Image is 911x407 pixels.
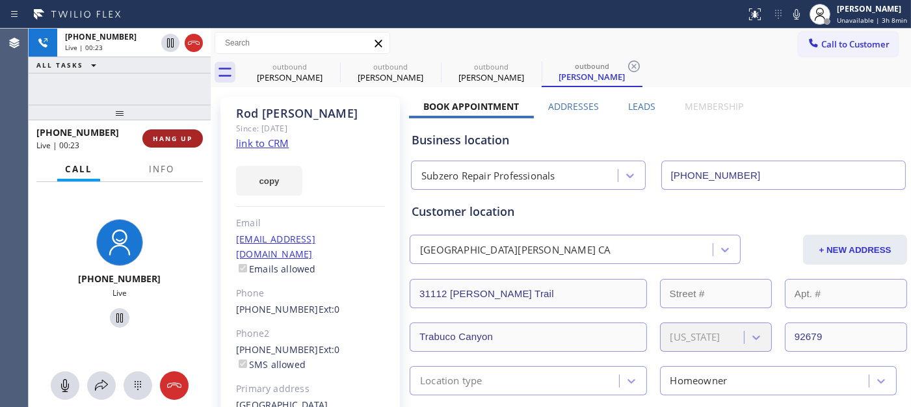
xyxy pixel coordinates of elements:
div: Rod [PERSON_NAME] [236,106,385,121]
span: Live | 00:23 [36,140,79,151]
label: Book Appointment [424,100,520,112]
button: Open dialpad [124,371,152,400]
span: Call to Customer [821,38,890,50]
div: [PERSON_NAME] [241,72,339,83]
button: Call to Customer [799,32,898,57]
div: outbound [543,61,641,71]
input: ZIP [785,322,907,352]
button: Mute [787,5,806,23]
input: Address [410,279,647,308]
span: HANG UP [153,134,192,143]
a: link to CRM [236,137,289,150]
button: Call [57,157,100,182]
label: Leads [629,100,656,112]
div: Phone2 [236,326,385,341]
div: outbound [442,62,540,72]
div: [PERSON_NAME] [442,72,540,83]
label: Addresses [549,100,600,112]
button: Hang up [160,371,189,400]
label: Emails allowed [236,263,316,275]
button: Hold Customer [110,308,129,328]
span: Ext: 0 [319,343,340,356]
input: City [410,322,647,352]
button: + NEW ADDRESS [803,235,907,265]
div: Email [236,216,385,231]
div: Petra Mofazelli [241,58,339,87]
input: Phone Number [661,161,906,190]
button: Info [141,157,182,182]
span: Ext: 0 [319,303,340,315]
span: ALL TASKS [36,60,83,70]
div: outbound [341,62,440,72]
div: Business location [412,131,905,149]
span: Live [112,287,127,298]
button: Hold Customer [161,34,179,52]
div: Primary address [236,382,385,397]
button: ALL TASKS [29,57,109,73]
span: Info [149,163,174,175]
span: [PHONE_NUMBER] [65,31,137,42]
a: [PHONE_NUMBER] [236,303,319,315]
input: Search [215,33,389,53]
div: Subzero Repair Professionals [421,168,555,183]
span: Live | 00:23 [65,43,103,52]
input: SMS allowed [239,360,247,368]
input: Emails allowed [239,264,247,272]
div: Homeowner [670,373,728,388]
div: [GEOGRAPHIC_DATA][PERSON_NAME] CA [420,243,611,257]
button: HANG UP [142,129,203,148]
button: Mute [51,371,79,400]
a: [PHONE_NUMBER] [236,343,319,356]
div: Since: [DATE] [236,121,385,136]
span: [PHONE_NUMBER] [79,272,161,285]
div: Location type [420,373,482,388]
a: [EMAIL_ADDRESS][DOMAIN_NAME] [236,233,315,260]
span: Unavailable | 3h 8min [837,16,907,25]
span: Call [65,163,92,175]
button: Open directory [87,371,116,400]
input: Apt. # [785,279,907,308]
div: Customer location [412,203,905,220]
div: Rod Vansickle [442,58,540,87]
div: outbound [241,62,339,72]
input: Street # [660,279,772,308]
button: Hang up [185,34,203,52]
div: Julie Ledford [341,58,440,87]
span: [PHONE_NUMBER] [36,126,119,138]
label: SMS allowed [236,358,306,371]
div: Rod Vansickle [543,58,641,86]
div: Phone [236,286,385,301]
div: [PERSON_NAME] [543,71,641,83]
div: [PERSON_NAME] [341,72,440,83]
button: copy [236,166,302,196]
label: Membership [685,100,744,112]
div: [PERSON_NAME] [837,3,907,14]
